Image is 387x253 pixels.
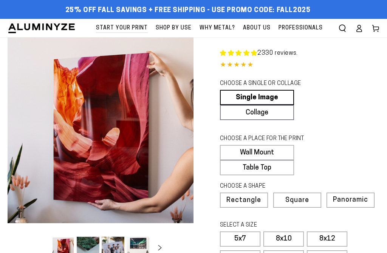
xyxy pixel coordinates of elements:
a: Professionals [275,19,327,37]
a: Why Metal? [196,19,239,37]
a: Shop By Use [152,19,195,37]
legend: CHOOSE A PLACE FOR THE PRINT [220,135,313,143]
a: Start Your Print [92,19,152,37]
span: Shop By Use [156,23,192,33]
label: 5x7 [220,231,260,247]
label: Wall Mount [220,145,294,160]
summary: Search our site [334,20,351,37]
legend: CHOOSE A SHAPE [220,182,313,191]
span: Square [285,197,309,204]
span: Start Your Print [96,23,148,33]
div: 4.85 out of 5.0 stars [220,60,379,71]
label: Table Top [220,160,294,175]
span: Why Metal? [200,23,235,33]
a: About Us [239,19,274,37]
span: Rectangle [226,197,261,204]
span: Panoramic [333,196,368,204]
a: Collage [220,105,294,120]
span: Professionals [279,23,323,33]
legend: SELECT A SIZE [220,221,313,230]
legend: CHOOSE A SINGLE OR COLLAGE [220,80,313,88]
span: About Us [243,23,271,33]
a: Single Image [220,90,294,105]
label: 8x12 [307,231,347,247]
img: Aluminyze [8,23,76,34]
span: 25% off FALL Savings + Free Shipping - Use Promo Code: FALL2025 [65,6,311,15]
label: 8x10 [263,231,304,247]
